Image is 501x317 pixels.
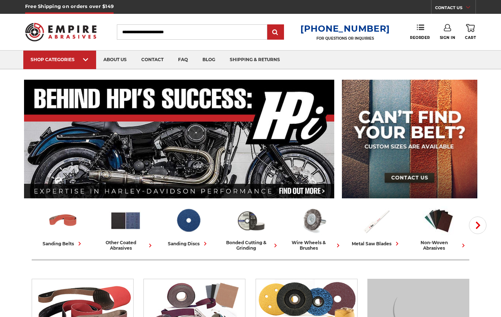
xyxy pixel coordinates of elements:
a: other coated abrasives [97,205,154,251]
span: Sign In [440,35,455,40]
div: non-woven abrasives [410,240,467,251]
a: wire wheels & brushes [285,205,342,251]
a: bonded cutting & grinding [222,205,279,251]
div: metal saw blades [352,240,401,247]
img: Bonded Cutting & Grinding [235,205,267,236]
a: Reorder [410,24,430,40]
img: Sanding Belts [47,205,79,236]
a: faq [171,51,195,69]
a: contact [134,51,171,69]
a: sanding belts [35,205,91,247]
a: shipping & returns [222,51,287,69]
a: blog [195,51,222,69]
a: sanding discs [160,205,217,247]
div: wire wheels & brushes [285,240,342,251]
a: non-woven abrasives [410,205,467,251]
img: Wire Wheels & Brushes [297,205,330,236]
img: Banner for an interview featuring Horsepower Inc who makes Harley performance upgrades featured o... [24,80,335,198]
div: other coated abrasives [97,240,154,251]
span: Reorder [410,35,430,40]
a: [PHONE_NUMBER] [300,23,390,34]
a: CONTACT US [435,4,476,14]
img: Other Coated Abrasives [110,205,142,236]
div: sanding discs [168,240,209,247]
img: Non-woven Abrasives [423,205,455,236]
div: sanding belts [43,240,83,247]
img: Metal Saw Blades [360,205,392,236]
input: Submit [268,25,283,40]
a: about us [96,51,134,69]
img: Sanding Discs [172,205,204,236]
div: SHOP CATEGORIES [31,57,89,62]
p: FOR QUESTIONS OR INQUIRIES [300,36,390,41]
div: bonded cutting & grinding [222,240,279,251]
img: promo banner for custom belts. [342,80,477,198]
button: Next [469,217,486,234]
img: Empire Abrasives [25,18,96,46]
a: metal saw blades [348,205,405,247]
a: Cart [465,24,476,40]
span: Cart [465,35,476,40]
